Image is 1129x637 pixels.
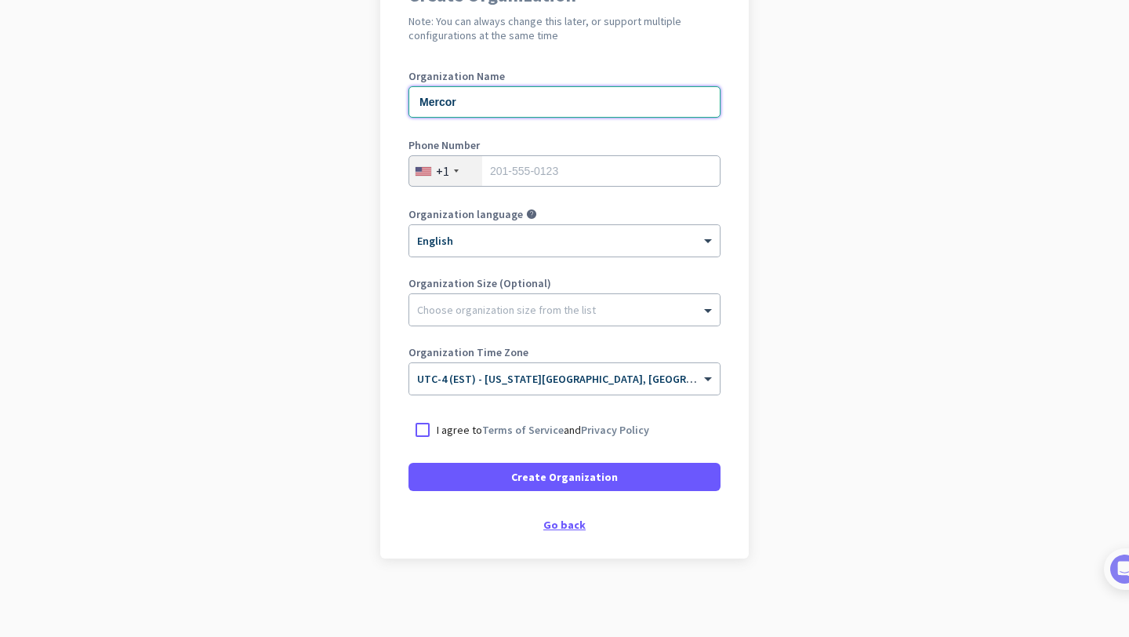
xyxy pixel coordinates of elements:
div: Go back [408,519,721,530]
div: +1 [436,163,449,179]
button: Create Organization [408,463,721,491]
a: Terms of Service [482,423,564,437]
label: Organization Name [408,71,721,82]
label: Phone Number [408,140,721,151]
span: Create Organization [511,469,618,485]
input: What is the name of your organization? [408,86,721,118]
p: I agree to and [437,422,649,438]
label: Organization Time Zone [408,347,721,358]
label: Organization Size (Optional) [408,278,721,289]
label: Organization language [408,209,523,220]
a: Privacy Policy [581,423,649,437]
i: help [526,209,537,220]
input: 201-555-0123 [408,155,721,187]
h2: Note: You can always change this later, or support multiple configurations at the same time [408,14,721,42]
